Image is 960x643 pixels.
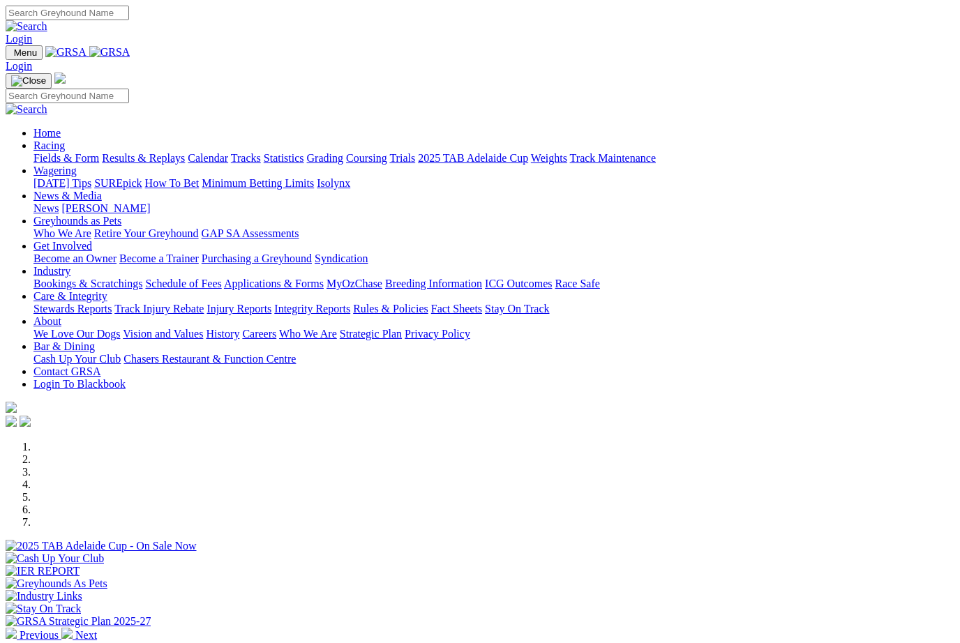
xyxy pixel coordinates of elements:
a: ICG Outcomes [485,278,552,289]
a: Trials [389,152,415,164]
a: How To Bet [145,177,200,189]
a: News & Media [33,190,102,202]
input: Search [6,89,129,103]
a: Login To Blackbook [33,378,126,390]
a: History [206,328,239,340]
a: Who We Are [279,328,337,340]
div: About [33,328,954,340]
a: Schedule of Fees [145,278,221,289]
div: Industry [33,278,954,290]
a: Become a Trainer [119,252,199,264]
a: Become an Owner [33,252,117,264]
a: Injury Reports [207,303,271,315]
a: Rules & Policies [353,303,428,315]
img: logo-grsa-white.png [6,402,17,413]
a: Statistics [264,152,304,164]
a: Syndication [315,252,368,264]
a: Who We Are [33,227,91,239]
a: Racing [33,139,65,151]
a: Greyhounds as Pets [33,215,121,227]
div: Care & Integrity [33,303,954,315]
a: Results & Replays [102,152,185,164]
a: Get Involved [33,240,92,252]
a: Stay On Track [485,303,549,315]
a: Track Injury Rebate [114,303,204,315]
a: Retire Your Greyhound [94,227,199,239]
a: Fact Sheets [431,303,482,315]
span: Next [75,629,97,641]
a: Tracks [231,152,261,164]
a: Applications & Forms [224,278,324,289]
img: Greyhounds As Pets [6,577,107,590]
a: Login [6,33,32,45]
a: GAP SA Assessments [202,227,299,239]
a: 2025 TAB Adelaide Cup [418,152,528,164]
img: Cash Up Your Club [6,552,104,565]
a: Grading [307,152,343,164]
a: Track Maintenance [570,152,656,164]
a: Purchasing a Greyhound [202,252,312,264]
a: Stewards Reports [33,303,112,315]
a: Coursing [346,152,387,164]
img: Search [6,103,47,116]
div: Bar & Dining [33,353,954,365]
a: Industry [33,265,70,277]
div: Get Involved [33,252,954,265]
div: News & Media [33,202,954,215]
a: SUREpick [94,177,142,189]
div: Wagering [33,177,954,190]
div: Racing [33,152,954,165]
img: twitter.svg [20,416,31,427]
a: [PERSON_NAME] [61,202,150,214]
a: Minimum Betting Limits [202,177,314,189]
a: MyOzChase [327,278,382,289]
a: Bar & Dining [33,340,95,352]
a: Contact GRSA [33,365,100,377]
img: Search [6,20,47,33]
img: chevron-left-pager-white.svg [6,628,17,639]
img: chevron-right-pager-white.svg [61,628,73,639]
div: Greyhounds as Pets [33,227,954,240]
a: Integrity Reports [274,303,350,315]
img: GRSA [89,46,130,59]
a: Weights [531,152,567,164]
a: Careers [242,328,276,340]
a: We Love Our Dogs [33,328,120,340]
a: Privacy Policy [405,328,470,340]
a: [DATE] Tips [33,177,91,189]
a: Vision and Values [123,328,203,340]
input: Search [6,6,129,20]
img: logo-grsa-white.png [54,73,66,84]
a: Calendar [188,152,228,164]
button: Toggle navigation [6,73,52,89]
a: Strategic Plan [340,328,402,340]
img: facebook.svg [6,416,17,427]
img: GRSA [45,46,87,59]
a: Bookings & Scratchings [33,278,142,289]
a: Race Safe [555,278,599,289]
a: About [33,315,61,327]
img: IER REPORT [6,565,80,577]
a: Breeding Information [385,278,482,289]
a: Chasers Restaurant & Function Centre [123,353,296,365]
a: Next [61,629,97,641]
a: Login [6,60,32,72]
button: Toggle navigation [6,45,43,60]
a: Fields & Form [33,152,99,164]
a: Home [33,127,61,139]
span: Menu [14,47,37,58]
img: GRSA Strategic Plan 2025-27 [6,615,151,628]
img: Industry Links [6,590,82,603]
a: Care & Integrity [33,290,107,302]
img: Stay On Track [6,603,81,615]
a: Wagering [33,165,77,176]
img: 2025 TAB Adelaide Cup - On Sale Now [6,540,197,552]
a: Previous [6,629,61,641]
a: Cash Up Your Club [33,353,121,365]
span: Previous [20,629,59,641]
a: News [33,202,59,214]
img: Close [11,75,46,86]
a: Isolynx [317,177,350,189]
